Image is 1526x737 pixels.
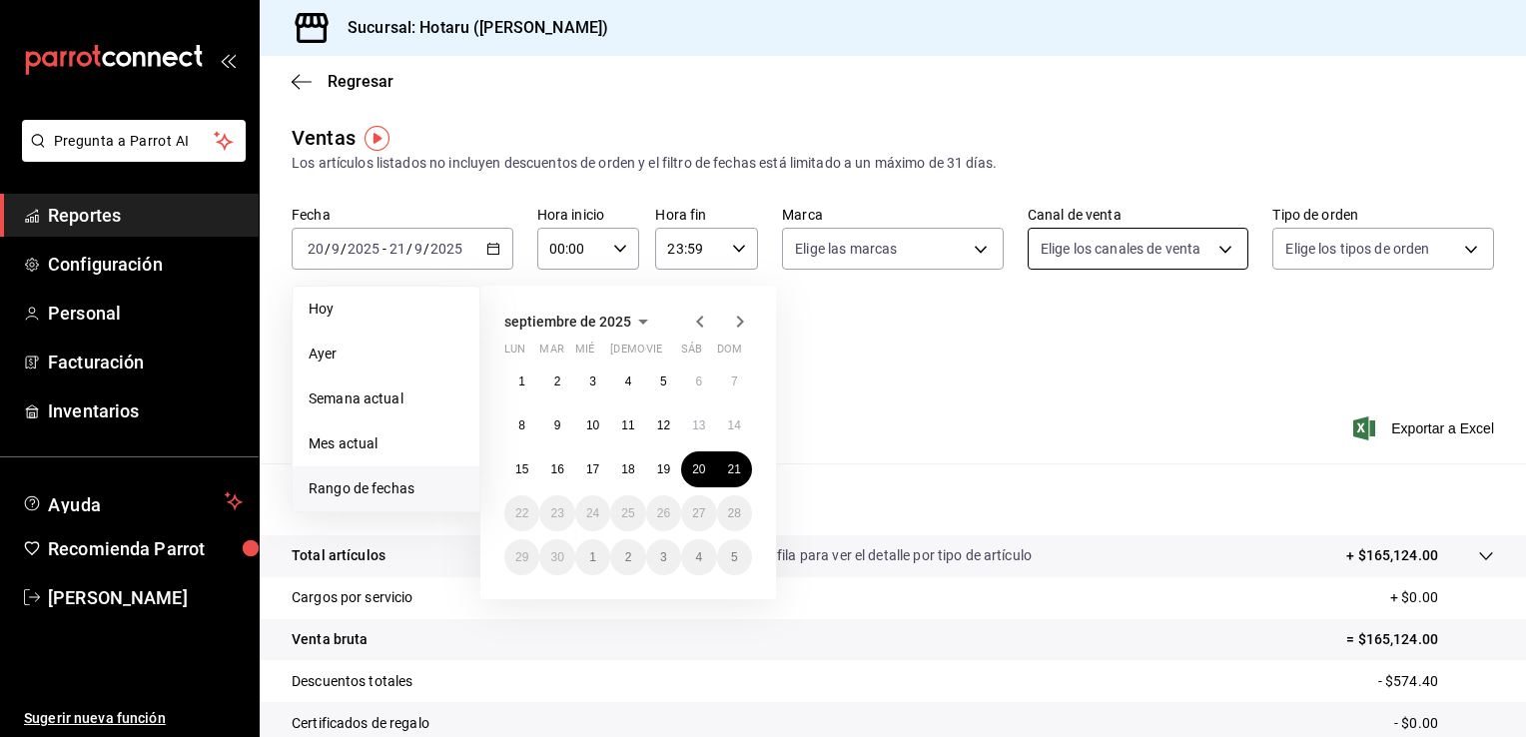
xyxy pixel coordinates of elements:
label: Marca [782,208,1004,222]
span: Inventarios [48,397,243,424]
button: 6 de septiembre de 2025 [681,364,716,399]
span: Configuración [48,251,243,278]
button: 21 de septiembre de 2025 [717,451,752,487]
p: Descuentos totales [292,671,412,692]
button: 18 de septiembre de 2025 [610,451,645,487]
span: Ayuda [48,489,217,513]
button: 3 de septiembre de 2025 [575,364,610,399]
button: 8 de septiembre de 2025 [504,407,539,443]
span: - [382,241,386,257]
button: 15 de septiembre de 2025 [504,451,539,487]
p: - $574.40 [1378,671,1494,692]
label: Hora inicio [537,208,640,222]
label: Canal de venta [1028,208,1249,222]
abbr: 2 de octubre de 2025 [625,550,632,564]
button: 7 de septiembre de 2025 [717,364,752,399]
button: Exportar a Excel [1357,416,1494,440]
abbr: domingo [717,343,742,364]
abbr: 20 de septiembre de 2025 [692,462,705,476]
button: 12 de septiembre de 2025 [646,407,681,443]
abbr: 10 de septiembre de 2025 [586,418,599,432]
abbr: 7 de septiembre de 2025 [731,374,738,388]
abbr: 19 de septiembre de 2025 [657,462,670,476]
p: Resumen [292,487,1494,511]
p: Total artículos [292,545,385,566]
input: ---- [347,241,381,257]
span: / [406,241,412,257]
span: Elige los tipos de orden [1285,239,1429,259]
button: 13 de septiembre de 2025 [681,407,716,443]
input: -- [307,241,325,257]
button: 4 de septiembre de 2025 [610,364,645,399]
abbr: 17 de septiembre de 2025 [586,462,599,476]
p: Cargos por servicio [292,587,413,608]
button: 20 de septiembre de 2025 [681,451,716,487]
button: 14 de septiembre de 2025 [717,407,752,443]
abbr: 27 de septiembre de 2025 [692,506,705,520]
abbr: 22 de septiembre de 2025 [515,506,528,520]
img: Tooltip marker [365,126,389,151]
p: Venta bruta [292,629,368,650]
span: Reportes [48,202,243,229]
abbr: jueves [610,343,728,364]
abbr: 2 de septiembre de 2025 [554,374,561,388]
p: + $165,124.00 [1346,545,1438,566]
abbr: 13 de septiembre de 2025 [692,418,705,432]
span: / [341,241,347,257]
abbr: miércoles [575,343,594,364]
button: Regresar [292,72,393,91]
span: Semana actual [309,388,463,409]
button: 4 de octubre de 2025 [681,539,716,575]
a: Pregunta a Parrot AI [14,145,246,166]
button: 30 de septiembre de 2025 [539,539,574,575]
button: 25 de septiembre de 2025 [610,495,645,531]
abbr: viernes [646,343,662,364]
abbr: 4 de septiembre de 2025 [625,374,632,388]
abbr: 8 de septiembre de 2025 [518,418,525,432]
button: 19 de septiembre de 2025 [646,451,681,487]
abbr: sábado [681,343,702,364]
abbr: 1 de octubre de 2025 [589,550,596,564]
div: Ventas [292,123,356,153]
p: Da clic en la fila para ver el detalle por tipo de artículo [700,545,1032,566]
span: Rango de fechas [309,478,463,499]
span: Mes actual [309,433,463,454]
span: Facturación [48,349,243,375]
button: 17 de septiembre de 2025 [575,451,610,487]
p: - $0.00 [1394,713,1494,734]
span: Hoy [309,299,463,320]
div: Los artículos listados no incluyen descuentos de orden y el filtro de fechas está limitado a un m... [292,153,1494,174]
abbr: 26 de septiembre de 2025 [657,506,670,520]
abbr: 14 de septiembre de 2025 [728,418,741,432]
abbr: lunes [504,343,525,364]
span: Elige las marcas [795,239,897,259]
button: 27 de septiembre de 2025 [681,495,716,531]
abbr: 6 de septiembre de 2025 [695,374,702,388]
label: Tipo de orden [1272,208,1494,222]
input: -- [331,241,341,257]
p: = $165,124.00 [1346,629,1494,650]
span: Sugerir nueva función [24,708,243,729]
button: 3 de octubre de 2025 [646,539,681,575]
label: Fecha [292,208,513,222]
abbr: 21 de septiembre de 2025 [728,462,741,476]
button: 2 de septiembre de 2025 [539,364,574,399]
abbr: 3 de octubre de 2025 [660,550,667,564]
span: Recomienda Parrot [48,535,243,562]
abbr: 12 de septiembre de 2025 [657,418,670,432]
button: 22 de septiembre de 2025 [504,495,539,531]
abbr: 5 de octubre de 2025 [731,550,738,564]
abbr: 25 de septiembre de 2025 [621,506,634,520]
abbr: 23 de septiembre de 2025 [550,506,563,520]
button: 1 de septiembre de 2025 [504,364,539,399]
abbr: 1 de septiembre de 2025 [518,374,525,388]
button: Pregunta a Parrot AI [22,120,246,162]
span: / [325,241,331,257]
span: septiembre de 2025 [504,314,631,330]
span: Pregunta a Parrot AI [54,131,215,152]
button: 28 de septiembre de 2025 [717,495,752,531]
abbr: 30 de septiembre de 2025 [550,550,563,564]
abbr: 11 de septiembre de 2025 [621,418,634,432]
